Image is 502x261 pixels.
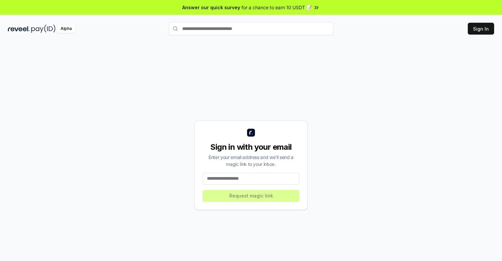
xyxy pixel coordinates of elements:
[31,25,56,33] img: pay_id
[203,142,299,152] div: Sign in with your email
[8,25,30,33] img: reveel_dark
[182,4,240,11] span: Answer our quick survey
[241,4,312,11] span: for a chance to earn 10 USDT 📝
[57,25,75,33] div: Alpha
[247,129,255,137] img: logo_small
[468,23,494,35] button: Sign In
[203,154,299,168] div: Enter your email address and we’ll send a magic link to your inbox.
